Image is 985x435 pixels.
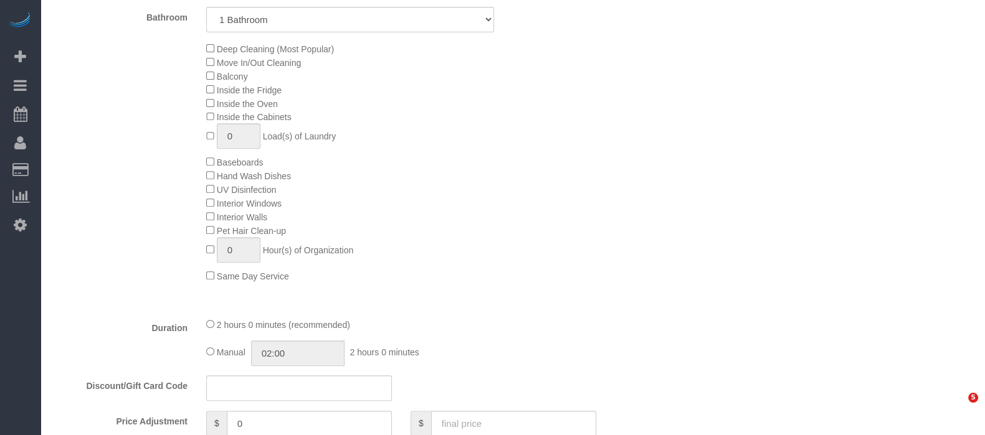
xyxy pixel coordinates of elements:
span: Pet Hair Clean-up [217,226,286,236]
span: Hand Wash Dishes [217,171,291,181]
label: Discount/Gift Card Code [44,375,197,392]
span: 2 hours 0 minutes [350,347,419,357]
span: Same Day Service [217,271,289,281]
span: Inside the Oven [217,99,278,109]
img: Automaid Logo [7,12,32,30]
span: Interior Walls [217,212,267,222]
span: Load(s) of Laundry [263,131,336,141]
span: Deep Cleaning (Most Popular) [217,44,334,54]
span: Manual [217,347,245,357]
label: Duration [44,317,197,334]
span: Inside the Fridge [217,85,282,95]
span: Inside the Cabinets [217,112,292,122]
span: Interior Windows [217,199,282,208]
span: Move In/Out Cleaning [217,58,301,68]
label: Bathroom [44,7,197,24]
span: 5 [968,393,978,403]
iframe: Intercom live chat [943,393,973,423]
span: Baseboards [217,157,264,167]
span: 2 hours 0 minutes (recommended) [217,320,350,330]
span: Balcony [217,72,248,82]
span: Hour(s) of Organization [263,245,354,255]
label: Price Adjustment [44,411,197,428]
span: UV Disinfection [217,185,277,195]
